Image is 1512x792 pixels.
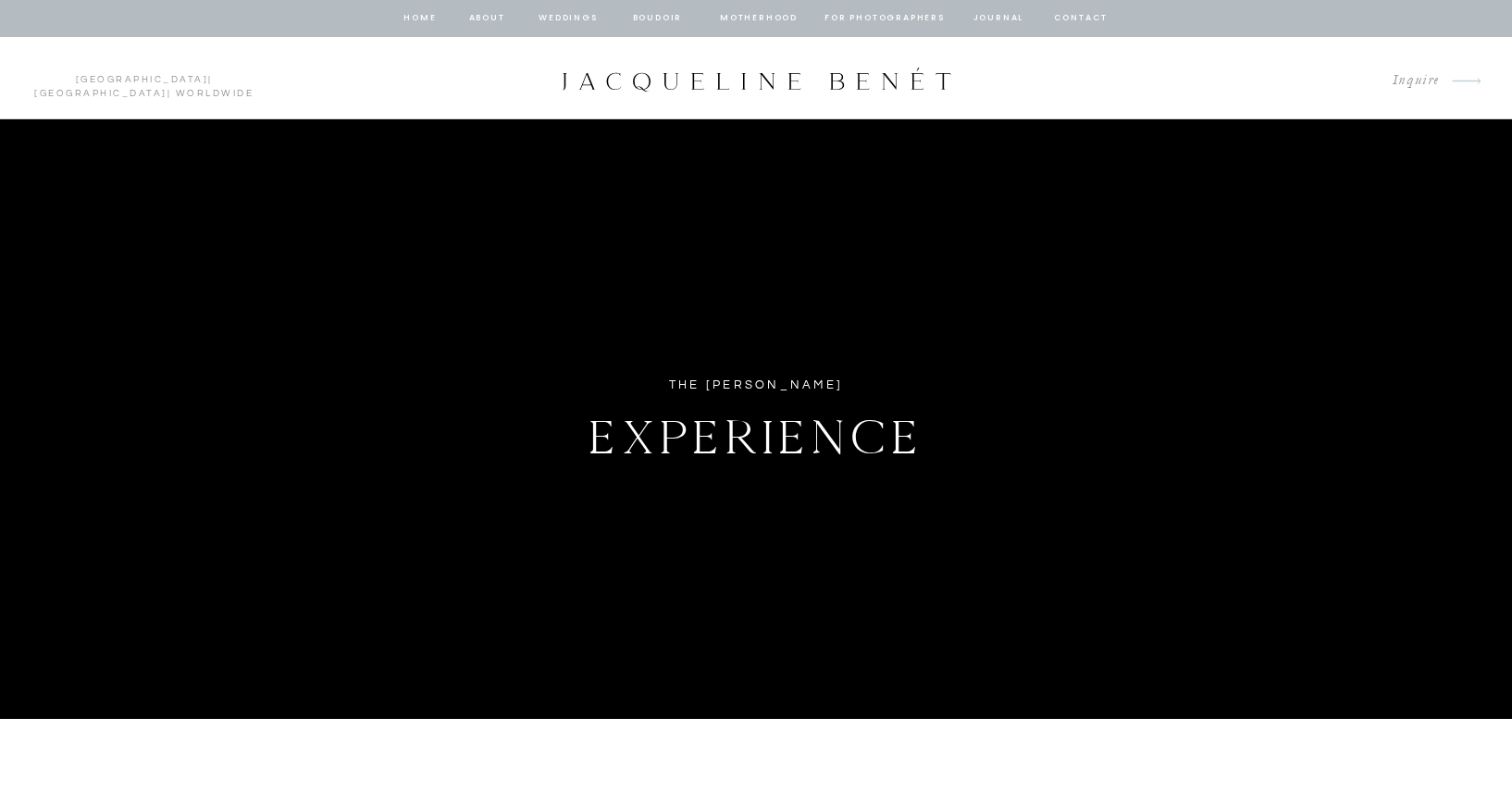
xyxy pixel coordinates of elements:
a: BOUDOIR [631,10,684,27]
a: contact [1051,10,1110,27]
a: [GEOGRAPHIC_DATA] [34,89,167,98]
a: Weddings [537,10,600,27]
a: for photographers [824,10,945,27]
a: home [403,10,438,27]
p: | | Worldwide [26,73,262,84]
a: [GEOGRAPHIC_DATA] [76,75,209,84]
a: journal [970,10,1027,27]
a: Motherhood [720,10,797,27]
a: Inquire [1378,68,1440,93]
a: about [467,10,506,27]
h1: Experience [490,400,1022,464]
div: The [PERSON_NAME] [605,375,907,396]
